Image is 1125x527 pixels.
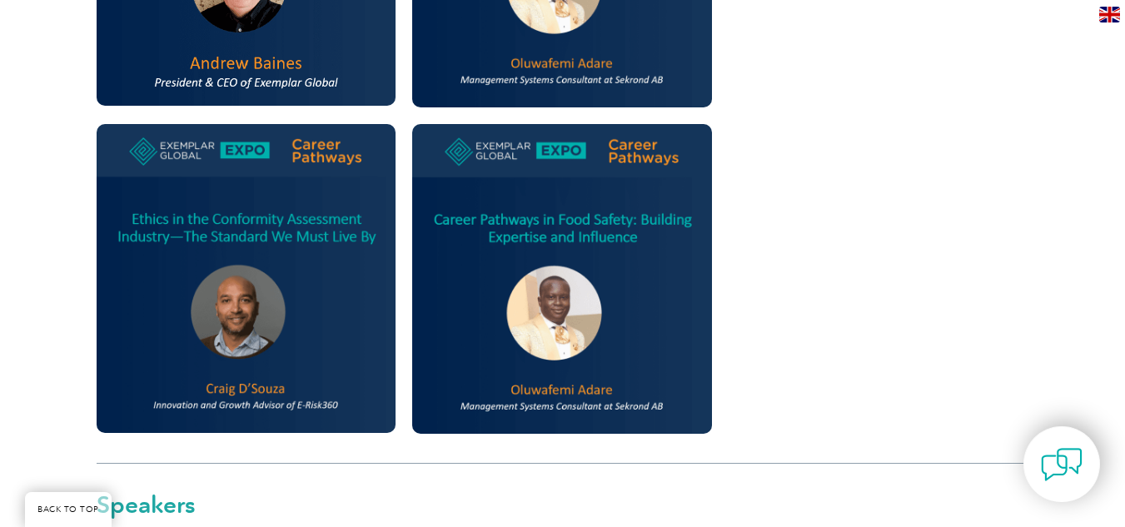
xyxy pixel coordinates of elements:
[1099,7,1120,22] img: en
[97,124,396,433] img: craig
[729,124,1028,431] img: Rai
[97,493,1029,516] h2: Speakers
[1041,444,1083,485] img: contact-chat.png
[25,492,112,527] a: BACK TO TOP
[412,124,712,434] img: Oluwafemi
